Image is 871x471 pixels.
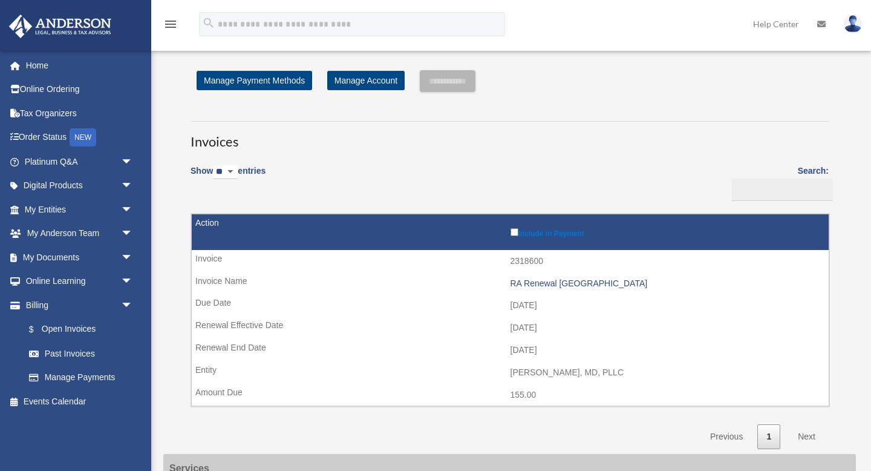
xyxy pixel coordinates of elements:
[844,15,862,33] img: User Pic
[197,71,312,90] a: Manage Payment Methods
[163,17,178,31] i: menu
[17,341,145,366] a: Past Invoices
[121,197,145,222] span: arrow_drop_down
[511,226,823,238] label: Include in Payment
[192,250,829,273] td: 2318600
[8,245,151,269] a: My Documentsarrow_drop_down
[5,15,115,38] img: Anderson Advisors Platinum Portal
[732,179,833,202] input: Search:
[36,322,42,337] span: $
[757,424,780,449] a: 1
[327,71,405,90] a: Manage Account
[511,278,823,289] div: RA Renewal [GEOGRAPHIC_DATA]
[191,163,266,191] label: Show entries
[192,317,829,340] td: [DATE]
[192,339,829,362] td: [DATE]
[163,21,178,31] a: menu
[17,317,139,342] a: $Open Invoices
[192,384,829,407] td: 155.00
[191,121,829,151] h3: Invoices
[8,125,151,150] a: Order StatusNEW
[701,424,752,449] a: Previous
[121,150,145,174] span: arrow_drop_down
[121,174,145,199] span: arrow_drop_down
[213,165,238,179] select: Showentries
[8,389,151,413] a: Events Calendar
[192,294,829,317] td: [DATE]
[17,366,145,390] a: Manage Payments
[8,222,151,246] a: My Anderson Teamarrow_drop_down
[8,293,145,317] a: Billingarrow_drop_down
[8,77,151,102] a: Online Ordering
[8,101,151,125] a: Tax Organizers
[121,269,145,294] span: arrow_drop_down
[8,269,151,294] a: Online Learningarrow_drop_down
[70,128,96,147] div: NEW
[728,163,829,201] label: Search:
[202,16,215,30] i: search
[789,424,824,449] a: Next
[8,174,151,198] a: Digital Productsarrow_drop_down
[121,245,145,270] span: arrow_drop_down
[192,361,829,384] td: [PERSON_NAME], MD, PLLC
[8,150,151,174] a: Platinum Q&Aarrow_drop_down
[121,293,145,318] span: arrow_drop_down
[8,53,151,77] a: Home
[8,197,151,222] a: My Entitiesarrow_drop_down
[121,222,145,246] span: arrow_drop_down
[511,228,518,236] input: Include in Payment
